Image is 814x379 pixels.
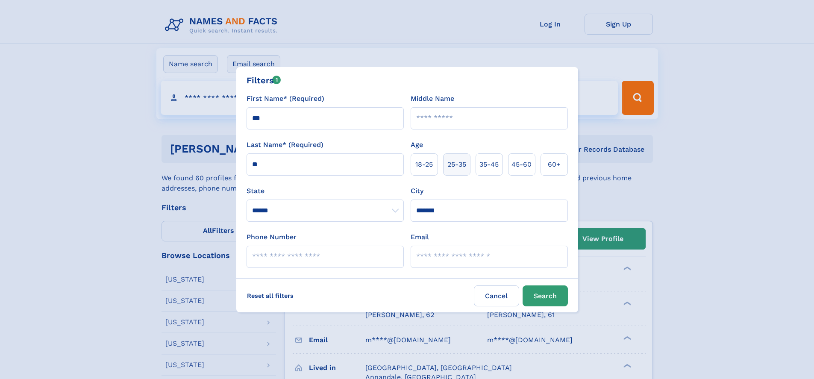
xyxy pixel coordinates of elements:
label: Reset all filters [241,285,299,306]
span: 25‑35 [447,159,466,170]
label: Cancel [474,285,519,306]
label: First Name* (Required) [247,94,324,104]
button: Search [523,285,568,306]
label: Phone Number [247,232,297,242]
span: 45‑60 [511,159,532,170]
span: 60+ [548,159,561,170]
label: State [247,186,404,196]
label: Last Name* (Required) [247,140,323,150]
label: Email [411,232,429,242]
label: City [411,186,423,196]
div: Filters [247,74,281,87]
span: 18‑25 [415,159,433,170]
span: 35‑45 [479,159,499,170]
label: Age [411,140,423,150]
label: Middle Name [411,94,454,104]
